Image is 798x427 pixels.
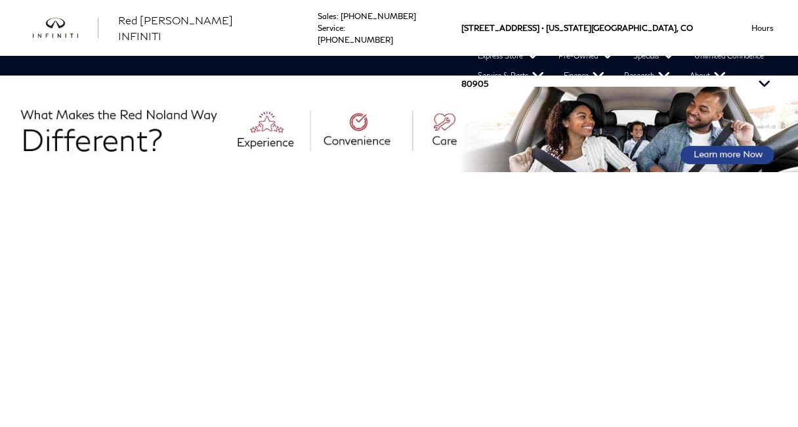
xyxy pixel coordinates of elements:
[13,46,798,85] nav: Main Navigation
[33,18,98,39] img: INFINITI
[680,66,736,85] a: About
[118,12,278,44] a: Red [PERSON_NAME] INFINITI
[554,66,614,85] a: Finance
[118,14,233,42] span: Red [PERSON_NAME] INFINITI
[33,18,98,39] a: infiniti
[318,35,393,45] a: [PHONE_NUMBER]
[343,23,345,33] span: :
[468,46,549,66] a: Express Store
[549,46,623,66] a: Pre-Owned
[623,46,684,66] a: Specials
[614,66,680,85] a: Research
[684,46,774,66] a: Unlimited Confidence
[461,23,693,89] a: [STREET_ADDRESS] • [US_STATE][GEOGRAPHIC_DATA], CO 80905
[318,23,343,33] span: Service
[337,11,339,21] span: :
[468,66,554,85] a: Service & Parts
[341,11,416,21] a: [PHONE_NUMBER]
[318,11,337,21] span: Sales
